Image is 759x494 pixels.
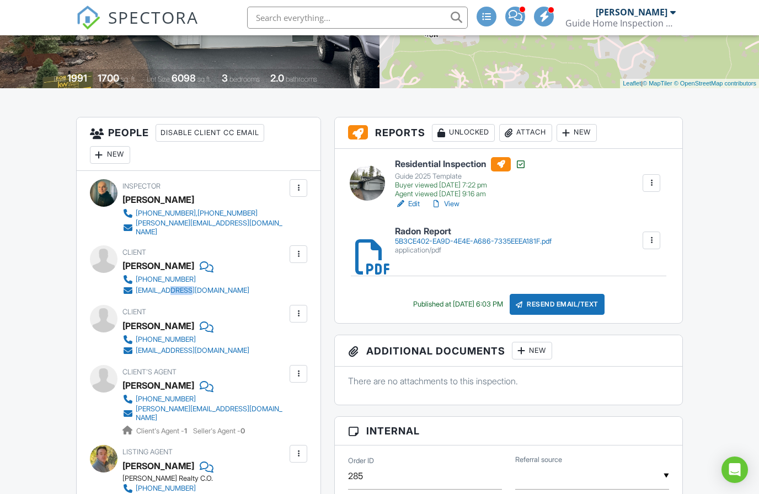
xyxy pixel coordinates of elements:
span: Client [122,248,146,256]
h3: Reports [335,117,682,149]
a: [PERSON_NAME] [122,458,194,474]
h3: Additional Documents [335,335,682,367]
div: | [620,79,759,88]
div: 3 [222,72,228,84]
span: Seller's Agent - [193,427,245,435]
a: [PERSON_NAME][EMAIL_ADDRESS][DOMAIN_NAME] [122,405,287,422]
div: Published at [DATE] 6:03 PM [413,300,503,309]
strong: 0 [240,427,245,435]
a: [PHONE_NUMBER],[PHONE_NUMBER] [122,208,287,219]
a: View [431,198,459,210]
div: Disable Client CC Email [156,124,264,142]
a: [EMAIL_ADDRESS][DOMAIN_NAME] [122,285,249,296]
label: Order ID [348,455,374,465]
div: [PERSON_NAME] [596,7,667,18]
h3: People [77,117,321,171]
a: Residential Inspection Guide 2025 Template Buyer viewed [DATE] 7:22 pm Agent viewed [DATE] 9:16 am [395,157,526,199]
div: 2.0 [270,72,284,84]
div: Unlocked [432,124,495,142]
div: New [512,342,552,359]
div: [PERSON_NAME] [122,318,194,334]
div: [PERSON_NAME] [122,257,194,274]
label: Referral source [515,455,562,465]
div: [PERSON_NAME][EMAIL_ADDRESS][DOMAIN_NAME] [136,405,287,422]
span: sq.ft. [197,75,211,83]
span: bathrooms [286,75,317,83]
p: There are no attachments to this inspection. [348,375,669,387]
div: Attach [499,124,552,142]
div: Guide 2025 Template [395,172,526,181]
div: Guide Home Inspection LLC [565,18,676,29]
span: Inspector [122,182,161,190]
h6: Residential Inspection [395,157,526,171]
a: © MapTiler [643,80,672,87]
span: Listing Agent [122,448,173,456]
div: application/pdf [395,246,552,255]
span: sq. ft. [121,75,136,83]
div: [PHONE_NUMBER] [136,395,196,404]
div: 1700 [98,72,119,84]
div: 1991 [67,72,87,84]
div: New [557,124,597,142]
a: Leaflet [623,80,641,87]
a: [PERSON_NAME] [122,377,194,394]
div: [PERSON_NAME] [122,191,194,208]
div: [PHONE_NUMBER] [136,335,196,344]
span: Lot Size [147,75,170,83]
a: © OpenStreetMap contributors [674,80,756,87]
div: Open Intercom Messenger [721,457,748,483]
strong: 1 [184,427,187,435]
a: Radon Report 5B3CE402-EA9D-4E4E-A686-7335EEEA181F.pdf application/pdf [395,227,552,255]
div: Resend Email/Text [510,294,605,315]
span: Client's Agent - [136,427,189,435]
div: [EMAIL_ADDRESS][DOMAIN_NAME] [136,286,249,295]
h3: Internal [335,417,682,445]
span: bedrooms [229,75,260,83]
img: The Best Home Inspection Software - Spectora [76,6,100,30]
a: Edit [395,198,420,210]
a: [EMAIL_ADDRESS][DOMAIN_NAME] [122,345,249,356]
a: [PHONE_NUMBER] [122,334,249,345]
span: SPECTORA [108,6,199,29]
span: Built [54,75,66,83]
div: [PERSON_NAME] Realty C.O. [122,474,258,483]
div: Buyer viewed [DATE] 7:22 pm [395,181,526,190]
a: SPECTORA [76,15,199,38]
h6: Radon Report [395,227,552,237]
a: [PERSON_NAME][EMAIL_ADDRESS][DOMAIN_NAME] [122,219,287,237]
a: [PHONE_NUMBER] [122,394,287,405]
div: 6098 [172,72,196,84]
div: [PHONE_NUMBER],[PHONE_NUMBER] [136,209,258,218]
span: Client's Agent [122,368,177,376]
div: New [90,146,130,164]
div: [PHONE_NUMBER] [136,275,196,284]
div: [PHONE_NUMBER] [136,484,196,493]
input: Search everything... [247,7,468,29]
div: [PERSON_NAME][EMAIL_ADDRESS][DOMAIN_NAME] [136,219,287,237]
span: Client [122,308,146,316]
a: [PHONE_NUMBER] [122,483,249,494]
div: Agent viewed [DATE] 9:16 am [395,190,526,198]
a: [PHONE_NUMBER] [122,274,249,285]
div: [EMAIL_ADDRESS][DOMAIN_NAME] [136,346,249,355]
div: 5B3CE402-EA9D-4E4E-A686-7335EEEA181F.pdf [395,237,552,246]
